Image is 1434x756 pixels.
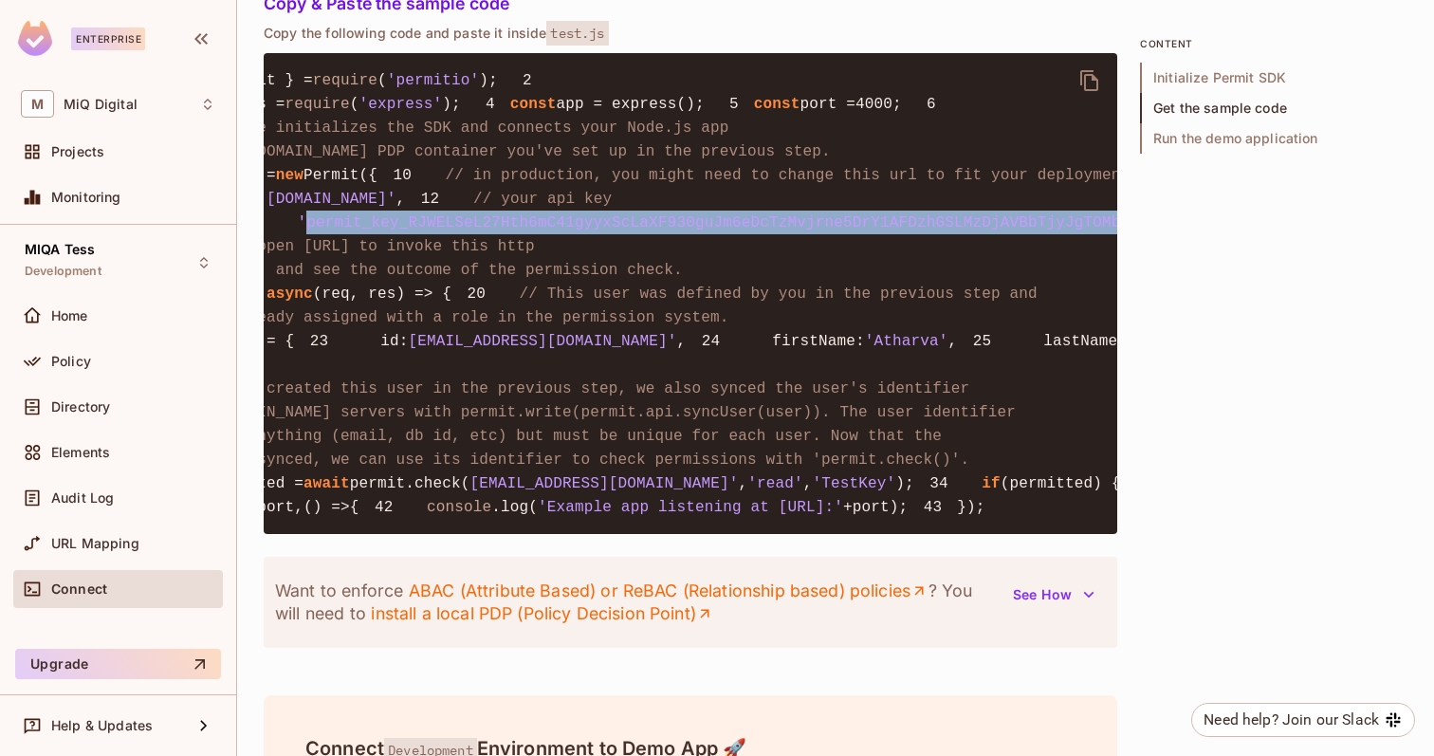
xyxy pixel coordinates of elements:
[156,428,942,445] span: // can be anything (email, db id, etc) but must be unique for each user. Now that the
[51,490,114,506] span: Audit Log
[25,264,101,279] span: Development
[350,499,359,516] span: {
[1002,580,1106,610] button: See How
[1043,333,1117,350] span: lastName
[772,333,855,350] span: firstName
[156,262,683,279] span: // endpoint, and see the outcome of the permission check.
[520,286,1038,303] span: // This user was defined by you in the previous step and
[303,167,377,184] span: Permit({
[546,21,608,46] span: test.js
[892,96,902,113] span: ;
[812,475,895,492] span: 'TestKey'
[1140,123,1407,154] span: Run the demo application
[267,286,313,303] span: async
[51,144,104,159] span: Projects
[359,96,443,113] span: 'express'
[676,333,686,350] span: ,
[285,96,350,113] span: require
[156,143,831,160] span: // to the [DOMAIN_NAME] PDP container you've set up in the previous step.
[902,93,951,116] span: 6
[313,286,451,303] span: (req, res) => {
[51,581,107,597] span: Connect
[479,72,498,89] span: );
[427,499,491,516] span: console
[510,96,557,113] span: const
[396,191,406,208] span: ,
[491,499,538,516] span: .log(
[275,580,1002,625] p: Want to enforce ? You will need to
[350,96,359,113] span: (
[377,164,427,187] span: 10
[754,96,800,113] span: const
[895,475,914,492] span: );
[803,475,813,492] span: ,
[175,309,729,326] span: // is already assigned with a role in the permission system.
[1140,36,1407,51] p: content
[18,21,52,56] img: SReyMgAAAABJRU5ErkJggg==
[855,96,892,113] span: 4000
[350,475,470,492] span: permit.check(
[156,120,729,137] span: // This line initializes the SDK and connects your Node.js app
[473,191,612,208] span: // your api key
[51,354,91,369] span: Policy
[156,452,969,469] span: // user is synced, we can use its identifier to check permissions with 'permit.check()'.
[855,333,865,350] span: :
[470,475,739,492] span: [EMAIL_ADDRESS][DOMAIN_NAME]'
[1067,58,1112,103] button: delete
[451,283,501,305] span: 20
[800,96,855,113] span: port =
[25,242,95,257] span: MIQA Tess
[51,445,110,460] span: Elements
[71,28,145,50] div: Enterprise
[51,718,153,733] span: Help & Updates
[1204,709,1379,731] div: Need help? Join our Slack
[15,649,221,679] button: Upgrade
[908,496,957,519] span: 43
[538,499,843,516] span: 'Example app listening at [URL]:'
[705,93,754,116] span: 5
[21,90,54,118] span: M
[557,96,705,113] span: app = express();
[313,72,377,89] span: require
[276,167,303,184] span: new
[359,496,409,519] span: 42
[51,399,110,415] span: Directory
[947,333,957,350] span: ,
[843,499,908,516] span: +port);
[156,404,1016,421] span: // to [DOMAIN_NAME] servers with permit.write(permit.api.syncUser(user)). The user identifier
[747,475,803,492] span: 'read'
[294,330,343,353] span: 23
[865,333,948,350] span: 'Atharva'
[442,96,461,113] span: );
[738,475,747,492] span: ,
[156,380,969,397] span: // After we created this user in the previous step, we also synced the user's identifier
[51,536,139,551] span: URL Mapping
[51,308,88,323] span: Home
[399,333,409,350] span: :
[982,475,1001,492] span: if
[498,69,547,92] span: 2
[51,190,121,205] span: Monitoring
[264,25,1117,42] p: Copy the following code and paste it inside
[303,475,350,492] span: await
[914,472,964,495] span: 34
[686,330,735,353] span: 24
[377,72,387,89] span: (
[1140,93,1407,123] span: Get the sample code
[64,97,138,112] span: Workspace: MiQ Digital
[156,238,535,255] span: // You can open [URL] to invoke this http
[1140,63,1407,93] span: Initialize Permit SDK
[1001,475,1121,492] span: (permitted) {
[409,333,677,350] span: [EMAIL_ADDRESS][DOMAIN_NAME]'
[298,214,1213,231] span: 'permit_key_RJWELSeL27Hth6mC41gyyxScLaXF930guJm6eDcTzMvjrne5DrY1AFDzhGSLMzDjAVBbTjyJgTOMbCm2DNNdmd'
[303,499,350,516] span: () =>
[211,191,396,208] span: '[URL][DOMAIN_NAME]'
[405,188,454,211] span: 12
[371,602,713,625] a: install a local PDP (Policy Decision Point)
[461,93,510,116] span: 4
[387,72,480,89] span: 'permitio'
[446,167,1131,184] span: // in production, you might need to change this url to fit your deployment
[957,330,1006,353] span: 25
[408,580,928,602] a: ABAC (Attribute Based) or ReBAC (Relationship based) policies
[380,333,399,350] span: id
